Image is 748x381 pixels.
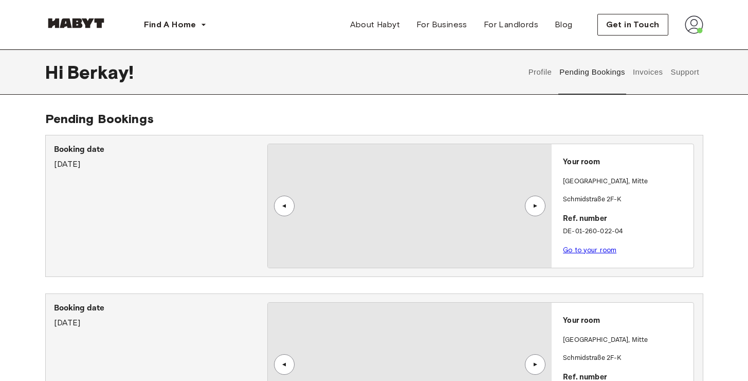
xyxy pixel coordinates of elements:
span: Find A Home [144,19,196,31]
div: user profile tabs [524,49,703,95]
p: Your room [563,157,689,168]
button: Profile [527,49,553,95]
span: For Business [416,19,467,31]
a: About Habyt [342,14,408,35]
img: Image of the room [268,144,552,268]
button: Find A Home [136,14,215,35]
img: Habyt [45,18,107,28]
button: Invoices [631,49,664,95]
span: For Landlords [484,19,538,31]
span: Pending Bookings [45,111,154,126]
span: About Habyt [350,19,400,31]
span: Hi [45,61,67,83]
div: ▲ [279,203,289,209]
p: Your room [563,315,689,327]
a: Go to your room [563,246,616,254]
div: ▲ [530,203,540,209]
button: Support [669,49,701,95]
a: For Business [408,14,476,35]
div: [DATE] [54,144,267,170]
div: ▲ [530,361,540,368]
span: Berkay ! [67,61,134,83]
img: avatar [685,15,703,34]
span: Get in Touch [606,19,660,31]
p: DE-01-260-022-04 [563,227,689,237]
div: ▲ [279,361,289,368]
p: Schmidstraße 2F-K [563,353,689,363]
a: Blog [546,14,581,35]
a: For Landlords [476,14,546,35]
p: [GEOGRAPHIC_DATA] , Mitte [563,177,648,187]
div: [DATE] [54,302,267,329]
span: Blog [555,19,573,31]
p: Booking date [54,144,267,156]
button: Pending Bookings [558,49,627,95]
button: Get in Touch [597,14,668,36]
p: Schmidstraße 2F-K [563,195,689,205]
p: Ref. number [563,213,689,225]
p: Booking date [54,302,267,315]
p: [GEOGRAPHIC_DATA] , Mitte [563,335,648,345]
